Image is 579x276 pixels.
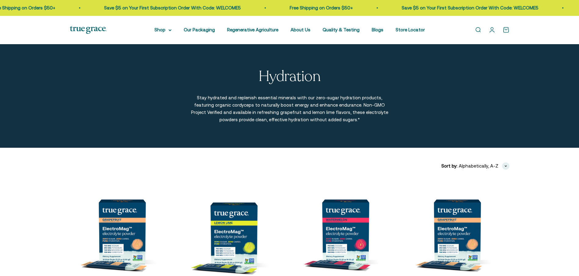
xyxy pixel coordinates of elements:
a: About Us [291,27,310,32]
p: Hydration [259,69,321,85]
a: Quality & Testing [323,27,360,32]
a: Store Locator [396,27,425,32]
a: Blogs [372,27,383,32]
summary: Shop [154,26,172,34]
p: Save $5 on Your First Subscription Order With Code: WELCOME5 [102,4,238,12]
a: Our Packaging [184,27,215,32]
button: Alphabetically, A-Z [459,162,509,170]
p: Save $5 on Your First Subscription Order With Code: WELCOME5 [399,4,536,12]
span: Sort by: [441,162,458,170]
p: Stay hydrated and replenish essential minerals with our zero-sugar hydration products, featuring ... [190,94,389,123]
a: Free Shipping on Orders $50+ [287,5,350,10]
a: Regenerative Agriculture [227,27,278,32]
span: Alphabetically, A-Z [459,162,498,170]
